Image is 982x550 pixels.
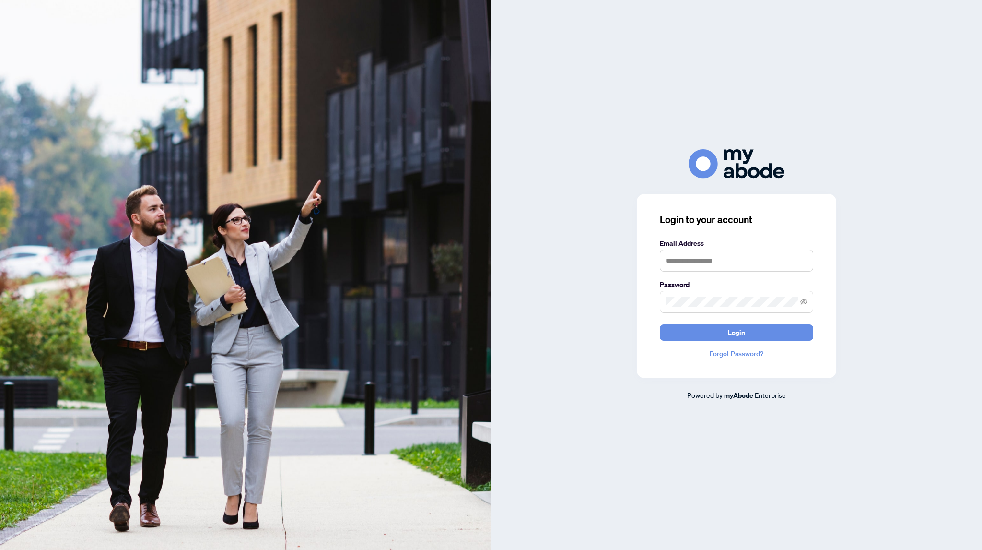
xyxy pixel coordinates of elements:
[660,324,813,341] button: Login
[689,149,784,179] img: ma-logo
[660,238,813,249] label: Email Address
[755,391,786,399] span: Enterprise
[660,279,813,290] label: Password
[800,299,807,305] span: eye-invisible
[660,213,813,227] h3: Login to your account
[660,348,813,359] a: Forgot Password?
[728,325,745,340] span: Login
[724,390,753,401] a: myAbode
[687,391,723,399] span: Powered by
